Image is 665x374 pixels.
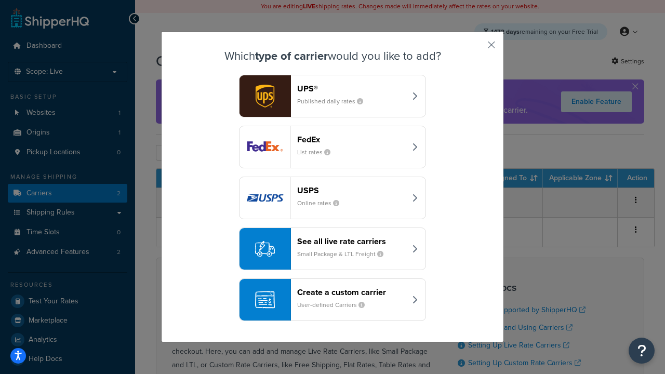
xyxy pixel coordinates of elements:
small: Published daily rates [297,97,371,106]
button: fedEx logoFedExList rates [239,126,426,168]
header: USPS [297,185,406,195]
img: ups logo [240,75,290,117]
button: Create a custom carrierUser-defined Carriers [239,278,426,321]
h3: Which would you like to add? [188,50,477,62]
img: icon-carrier-custom-c93b8a24.svg [255,290,275,310]
img: usps logo [240,177,290,219]
small: List rates [297,148,339,157]
img: fedEx logo [240,126,290,168]
small: Small Package & LTL Freight [297,249,392,259]
header: FedEx [297,135,406,144]
small: User-defined Carriers [297,300,373,310]
button: usps logoUSPSOnline rates [239,177,426,219]
button: See all live rate carriersSmall Package & LTL Freight [239,228,426,270]
header: See all live rate carriers [297,236,406,246]
button: ups logoUPS®Published daily rates [239,75,426,117]
strong: type of carrier [255,47,328,64]
img: icon-carrier-liverate-becf4550.svg [255,239,275,259]
button: Open Resource Center [629,338,655,364]
header: Create a custom carrier [297,287,406,297]
header: UPS® [297,84,406,94]
small: Online rates [297,198,348,208]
